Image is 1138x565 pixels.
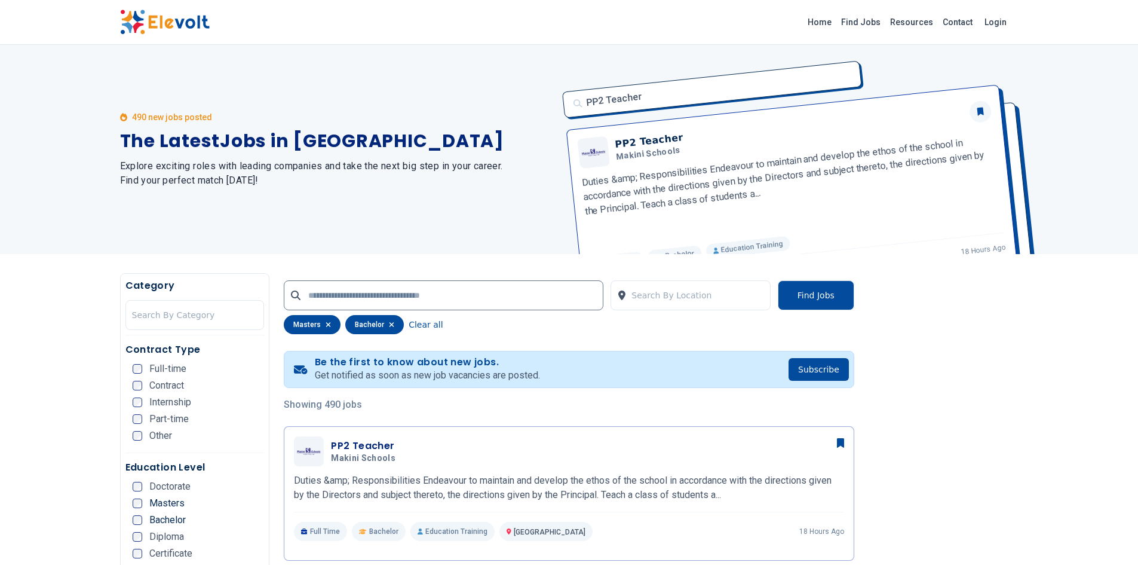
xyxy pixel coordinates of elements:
[294,436,844,541] a: Makini SchoolsPP2 TeacherMakini SchoolsDuties &amp; Responsibilities Endeavour to maintain and de...
[331,439,400,453] h3: PP2 Teacher
[294,474,844,502] p: Duties &amp; Responsibilities Endeavour to maintain and develop the ethos of the school in accord...
[369,527,398,536] span: Bachelor
[799,527,844,536] p: 18 hours ago
[149,381,184,390] span: Contract
[132,111,212,123] p: 490 new jobs posted
[836,13,885,32] a: Find Jobs
[125,279,265,293] h5: Category
[149,499,185,508] span: Masters
[284,398,854,412] p: Showing 490 jobs
[149,482,191,491] span: Doctorate
[938,13,977,32] a: Contact
[297,448,321,456] img: Makini Schools
[514,528,585,536] span: [GEOGRAPHIC_DATA]
[120,130,555,152] h1: The Latest Jobs in [GEOGRAPHIC_DATA]
[789,358,849,381] button: Subscribe
[149,532,184,542] span: Diploma
[778,280,854,310] button: Find Jobs
[149,515,186,525] span: Bachelor
[149,398,191,407] span: Internship
[149,431,172,441] span: Other
[149,414,189,424] span: Part-time
[315,356,540,368] h4: Be the first to know about new jobs.
[133,381,142,390] input: Contract
[133,364,142,374] input: Full-time
[133,398,142,407] input: Internship
[133,515,142,525] input: Bachelor
[133,482,142,491] input: Doctorate
[409,315,443,334] button: Clear all
[294,522,347,541] p: Full Time
[125,460,265,475] h5: Education Level
[284,315,341,334] div: masters
[133,532,142,542] input: Diploma
[410,522,495,541] p: Education Training
[133,431,142,441] input: Other
[345,315,404,334] div: bachelor
[331,453,395,464] span: Makini Schools
[120,10,210,35] img: Elevolt
[133,499,142,508] input: Masters
[315,368,540,383] p: Get notified as soon as new job vacancies are posted.
[133,549,142,558] input: Certificate
[149,364,186,374] span: Full-time
[977,10,1014,34] a: Login
[120,159,555,188] h2: Explore exciting roles with leading companies and take the next big step in your career. Find you...
[133,414,142,424] input: Part-time
[149,549,192,558] span: Certificate
[803,13,836,32] a: Home
[125,343,265,357] h5: Contract Type
[885,13,938,32] a: Resources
